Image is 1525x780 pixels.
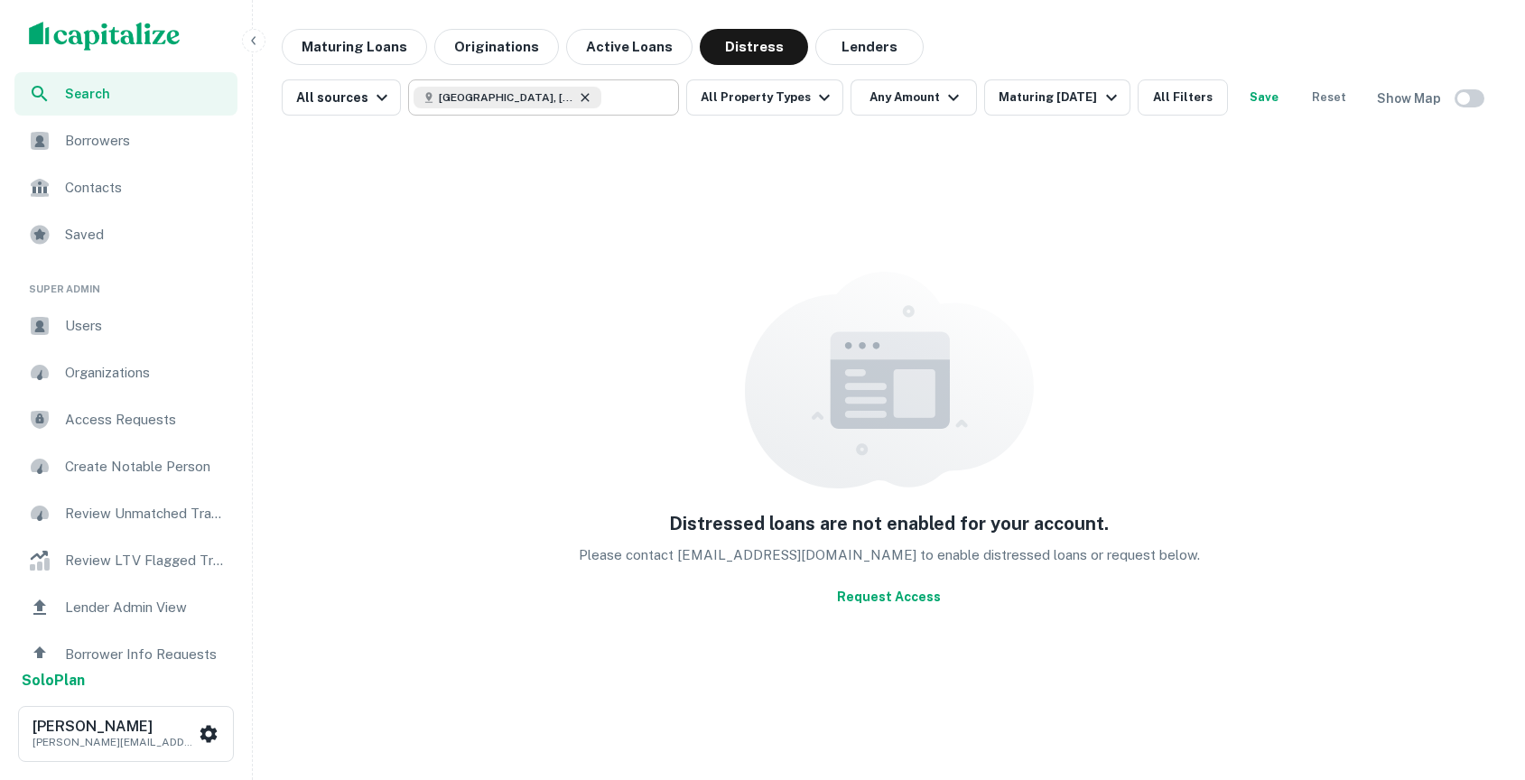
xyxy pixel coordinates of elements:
[439,89,574,106] span: [GEOGRAPHIC_DATA], [GEOGRAPHIC_DATA], [GEOGRAPHIC_DATA]
[33,720,195,734] h6: [PERSON_NAME]
[830,580,948,613] button: Request Access
[65,84,227,104] span: Search
[65,315,227,337] span: Users
[14,633,237,676] a: Borrower Info Requests
[65,597,227,618] span: Lender Admin View
[14,539,237,582] a: Review LTV Flagged Transactions
[14,213,237,256] a: Saved
[22,672,85,689] strong: Solo Plan
[1138,79,1228,116] button: All Filters
[669,510,1109,537] h5: Distressed loans are not enabled for your account.
[999,87,1121,108] div: Maturing [DATE]
[815,29,924,65] button: Lenders
[14,304,237,348] a: Users
[14,119,237,162] a: Borrowers
[29,22,181,51] img: capitalize-logo.png
[65,224,227,246] span: Saved
[65,503,227,525] span: Review Unmatched Transactions
[65,644,227,665] span: Borrower Info Requests
[296,87,393,108] div: All sources
[65,456,227,478] span: Create Notable Person
[65,409,227,431] span: Access Requests
[18,706,234,762] button: [PERSON_NAME][PERSON_NAME][EMAIL_ADDRESS][PERSON_NAME][DOMAIN_NAME]
[14,260,237,304] li: Super Admin
[65,362,227,384] span: Organizations
[14,492,237,535] a: Review Unmatched Transactions
[14,398,237,441] a: Access Requests
[14,166,237,209] a: Contacts
[14,445,237,488] a: Create Notable Person
[1377,88,1444,108] h6: Show Map
[65,550,227,571] span: Review LTV Flagged Transactions
[14,351,237,395] a: Organizations
[686,79,843,116] button: All Property Types
[745,272,1034,488] img: empty content
[434,29,559,65] button: Originations
[282,79,401,116] button: All sources
[566,29,693,65] button: Active Loans
[282,29,427,65] button: Maturing Loans
[700,29,808,65] button: Distress
[579,544,1200,566] p: Please contact [EMAIL_ADDRESS][DOMAIN_NAME] to enable distressed loans or request below.
[14,72,237,116] a: Search
[65,177,227,199] span: Contacts
[14,586,237,629] a: Lender Admin View
[33,734,195,750] p: [PERSON_NAME][EMAIL_ADDRESS][PERSON_NAME][DOMAIN_NAME]
[65,130,227,152] span: Borrowers
[1235,79,1293,116] button: Save your search to get updates of matches that match your search criteria.
[22,670,85,692] a: SoloPlan
[1300,79,1358,116] button: Reset
[851,79,977,116] button: Any Amount
[984,79,1130,116] button: Maturing [DATE]
[1435,636,1525,722] iframe: Chat Widget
